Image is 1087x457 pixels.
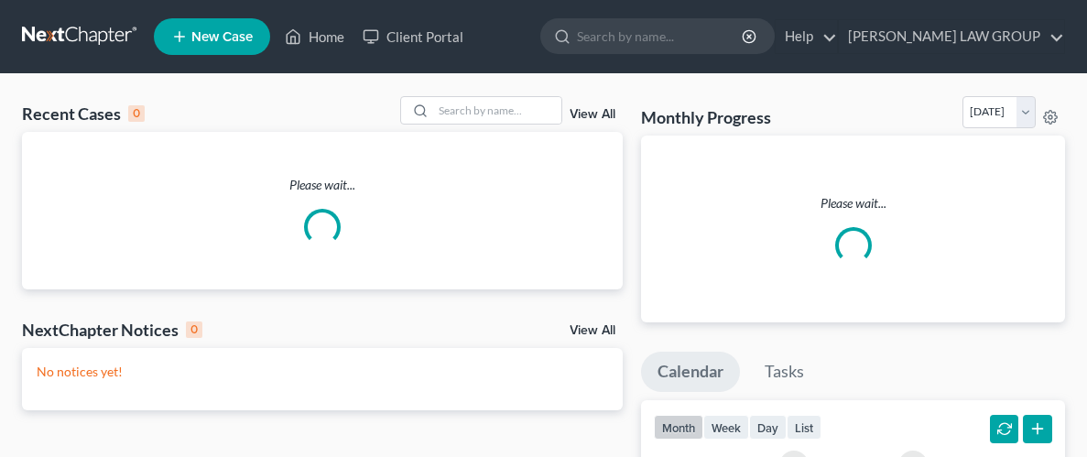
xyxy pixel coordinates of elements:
[186,321,202,338] div: 0
[191,30,253,44] span: New Case
[276,20,353,53] a: Home
[570,324,615,337] a: View All
[37,363,608,381] p: No notices yet!
[22,319,202,341] div: NextChapter Notices
[748,352,821,392] a: Tasks
[641,352,740,392] a: Calendar
[787,415,821,440] button: list
[654,415,703,440] button: month
[641,106,771,128] h3: Monthly Progress
[749,415,787,440] button: day
[776,20,837,53] a: Help
[839,20,1064,53] a: [PERSON_NAME] LAW GROUP
[570,108,615,121] a: View All
[128,105,145,122] div: 0
[577,19,745,53] input: Search by name...
[703,415,749,440] button: week
[433,97,561,124] input: Search by name...
[22,176,623,194] p: Please wait...
[22,103,145,125] div: Recent Cases
[656,194,1050,212] p: Please wait...
[353,20,473,53] a: Client Portal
